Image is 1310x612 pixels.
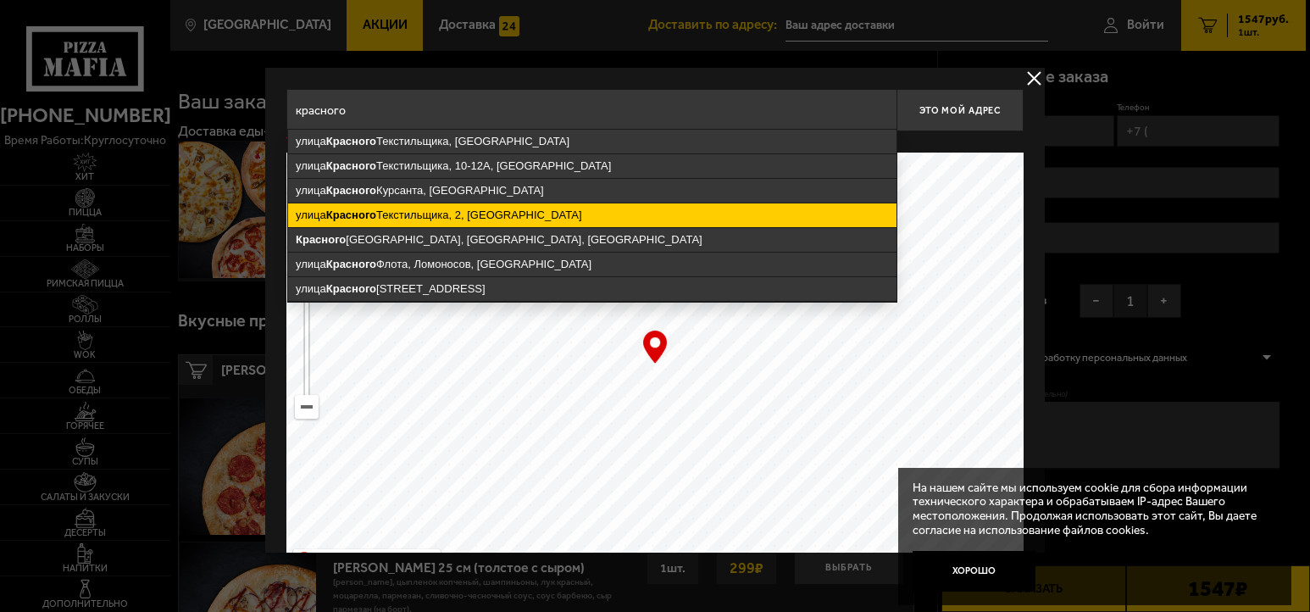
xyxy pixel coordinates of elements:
ymaps: улица Флота, Ломоносов, [GEOGRAPHIC_DATA] [288,253,896,276]
ymaps: Открыть в Яндекс.Картах [315,549,436,570]
ymaps: Красного [326,135,376,147]
ymaps: улица Текстильщика, [GEOGRAPHIC_DATA] [288,130,896,153]
ymaps: улица Текстильщика, 2, [GEOGRAPHIC_DATA] [288,203,896,227]
input: Введите адрес доставки [286,89,896,131]
ymaps: Красного [296,233,346,246]
ymaps: улица Текстильщика, 10-12А, [GEOGRAPHIC_DATA] [288,154,896,178]
ymaps: Открыть в Яндекс.Картах [293,549,441,570]
p: На нашем сайте мы используем cookie для сбора информации технического характера и обрабатываем IP... [913,481,1268,538]
ymaps: улица Курсанта, [GEOGRAPHIC_DATA] [288,179,896,203]
button: Это мой адрес [896,89,1024,131]
ymaps: Красного [326,159,376,172]
button: delivery type [1024,68,1045,89]
ymaps: улица [STREET_ADDRESS] [288,277,896,301]
ymaps: Красного [326,258,376,270]
span: Это мой адрес [919,105,1001,116]
ymaps: Красного [326,209,376,221]
ymaps: Красного [326,282,376,295]
p: Укажите дом на карте или в поле ввода [286,136,525,149]
ymaps: Красного [326,184,376,197]
button: Хорошо [913,551,1035,592]
ymaps: [GEOGRAPHIC_DATA], [GEOGRAPHIC_DATA], [GEOGRAPHIC_DATA] [288,228,896,252]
